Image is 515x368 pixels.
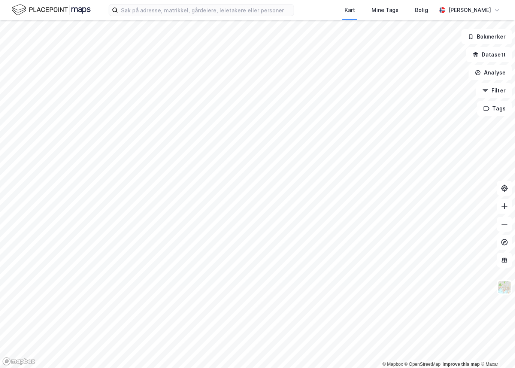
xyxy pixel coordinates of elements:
[476,83,512,98] button: Filter
[448,6,491,15] div: [PERSON_NAME]
[405,362,441,367] a: OpenStreetMap
[118,4,294,16] input: Søk på adresse, matrikkel, gårdeiere, leietakere eller personer
[497,280,512,294] img: Z
[466,47,512,62] button: Datasett
[478,332,515,368] iframe: Chat Widget
[2,357,35,366] a: Mapbox homepage
[372,6,399,15] div: Mine Tags
[461,29,512,44] button: Bokmerker
[345,6,355,15] div: Kart
[415,6,428,15] div: Bolig
[382,362,403,367] a: Mapbox
[443,362,480,367] a: Improve this map
[469,65,512,80] button: Analyse
[477,101,512,116] button: Tags
[12,3,91,16] img: logo.f888ab2527a4732fd821a326f86c7f29.svg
